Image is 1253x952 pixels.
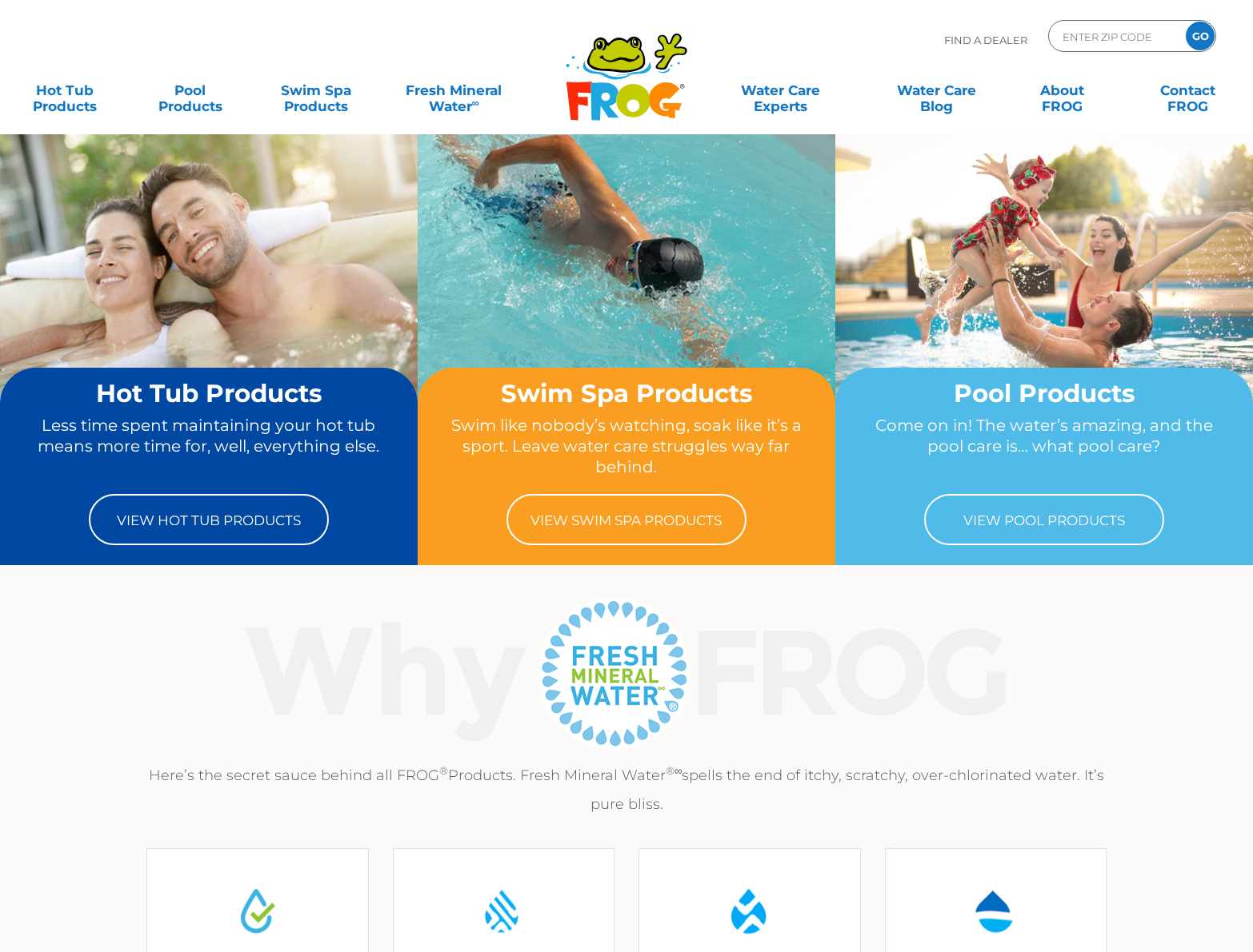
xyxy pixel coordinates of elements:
[966,881,1025,940] img: Water Drop Icon
[866,415,1223,478] p: Come on in! The water’s amazing, and the pool care is… what pool care?
[228,881,287,940] img: Water Drop Icon
[472,97,479,109] sup: ∞
[924,494,1164,545] a: View Pool Products
[888,74,986,106] a: Water CareBlog
[866,380,1223,407] h2: Pool Products
[448,380,805,407] h2: Swim Spa Products
[418,133,835,445] img: home-banner-swim-spa-short
[448,415,805,478] p: Swim like nobody’s watching, soak like it’s a sport. Leave water care struggles way far behind.
[506,494,747,545] a: View Swim Spa Products
[89,494,329,545] a: View Hot Tub Products
[439,764,448,777] sup: ®
[474,881,533,940] img: Water Drop Icon
[666,764,683,777] sup: ®∞
[702,74,860,106] a: Water CareExperts
[16,74,114,106] a: Hot TubProducts
[835,133,1253,445] img: home-banner-pool-short
[142,74,239,106] a: PoolProducts
[393,74,515,106] a: Fresh MineralWater∞
[720,881,779,940] img: Water Drop Icon
[944,20,1027,60] p: Find A Dealer
[134,761,1119,819] p: Here’s the secret sauce behind all FROG Products. Fresh Mineral Water spells the end of itchy, sc...
[1186,22,1215,50] input: GO
[214,593,1040,753] img: Why Frog
[1061,25,1169,48] input: Zip Code Form
[30,380,387,407] h2: Hot Tub Products
[1014,74,1111,106] a: AboutFROG
[1139,74,1237,106] a: ContactFROG
[267,74,365,106] a: Swim SpaProducts
[30,415,387,478] p: Less time spent maintaining your hot tub means more time for, well, everything else.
